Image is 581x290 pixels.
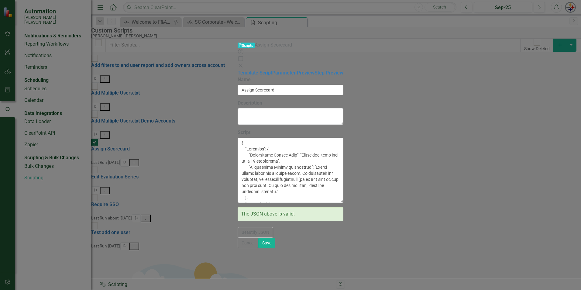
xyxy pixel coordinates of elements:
[238,129,343,136] label: Script
[238,138,343,203] textarea: { "Loremips": { "Dolorsitame Consec Adip": "Elitse doei temp inci ut la 19 etdolorema", "Aliquaen...
[238,207,343,221] div: The JSON above is valid.
[238,238,258,248] button: Cancel
[315,70,343,76] a: Step Preview
[272,70,315,76] a: Parameter Preview
[238,76,343,83] label: Name
[238,43,255,48] span: Scripts
[238,100,343,107] label: Description
[255,42,292,48] span: Assign Scorecard
[238,70,272,76] a: Template Script
[258,238,275,248] button: Save
[238,227,273,238] button: Beautify JSON
[238,85,343,95] input: Name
